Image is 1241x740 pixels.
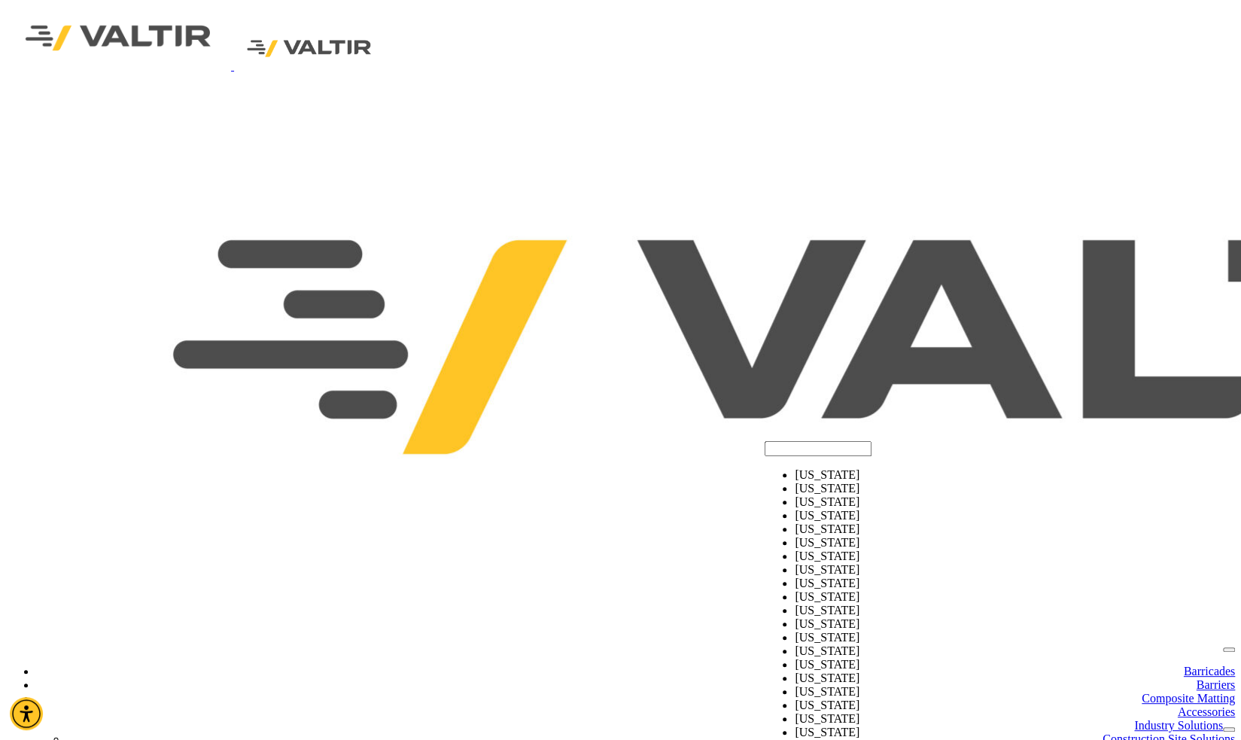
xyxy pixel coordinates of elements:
[795,699,892,712] li: [US_STATE]
[10,697,43,730] div: Accessibility Menu
[795,671,892,685] li: [US_STATE]
[795,590,892,604] li: [US_STATE]
[795,482,892,495] li: [US_STATE]
[795,522,892,536] li: [US_STATE]
[795,577,892,590] li: [US_STATE]
[1184,665,1235,678] a: Barricades
[1142,692,1235,705] a: Composite Matting
[234,27,385,70] img: Valtir Rentals
[795,509,892,522] li: [US_STATE]
[795,685,892,699] li: [US_STATE]
[1196,678,1235,691] a: Barriers
[795,563,892,577] li: [US_STATE]
[795,726,892,739] li: [US_STATE]
[795,644,892,658] li: [US_STATE]
[795,631,892,644] li: [US_STATE]
[795,550,892,563] li: [US_STATE]
[795,617,892,631] li: [US_STATE]
[795,604,892,617] li: [US_STATE]
[6,6,231,70] img: Valtir Rentals
[795,495,892,509] li: [US_STATE]
[1134,719,1223,732] a: Industry Solutions
[795,536,892,550] li: [US_STATE]
[1178,705,1235,718] a: Accessories
[795,468,892,482] li: [US_STATE]
[795,658,892,671] li: [US_STATE]
[795,712,892,726] li: [US_STATE]
[1223,727,1235,732] button: dropdown toggle
[1223,647,1235,652] button: menu toggle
